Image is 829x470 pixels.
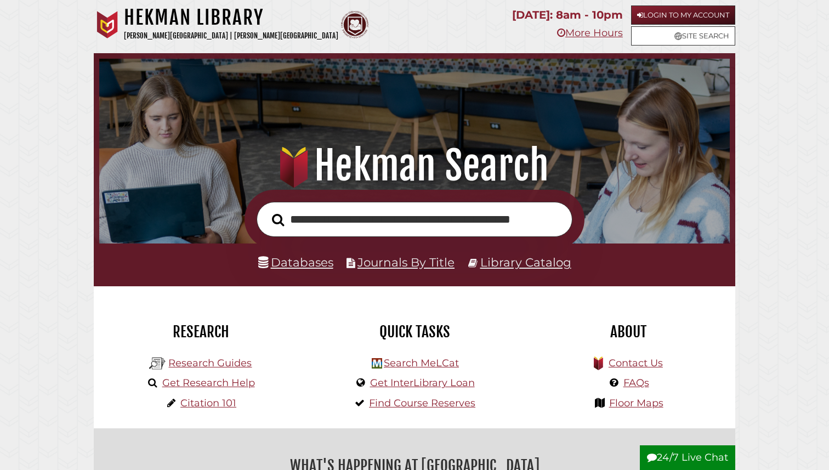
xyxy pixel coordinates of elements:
[168,357,252,369] a: Research Guides
[631,5,735,25] a: Login to My Account
[480,255,571,269] a: Library Catalog
[94,11,121,38] img: Calvin University
[384,357,459,369] a: Search MeLCat
[557,27,623,39] a: More Hours
[357,255,455,269] a: Journals By Title
[512,5,623,25] p: [DATE]: 8am - 10pm
[162,377,255,389] a: Get Research Help
[180,397,236,409] a: Citation 101
[272,213,284,226] i: Search
[112,141,718,190] h1: Hekman Search
[609,357,663,369] a: Contact Us
[258,255,333,269] a: Databases
[102,322,299,341] h2: Research
[369,397,475,409] a: Find Course Reserves
[341,11,368,38] img: Calvin Theological Seminary
[631,26,735,46] a: Site Search
[316,322,513,341] h2: Quick Tasks
[266,211,289,230] button: Search
[609,397,663,409] a: Floor Maps
[530,322,727,341] h2: About
[370,377,475,389] a: Get InterLibrary Loan
[372,358,382,369] img: Hekman Library Logo
[623,377,649,389] a: FAQs
[149,355,166,372] img: Hekman Library Logo
[124,5,338,30] h1: Hekman Library
[124,30,338,42] p: [PERSON_NAME][GEOGRAPHIC_DATA] | [PERSON_NAME][GEOGRAPHIC_DATA]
